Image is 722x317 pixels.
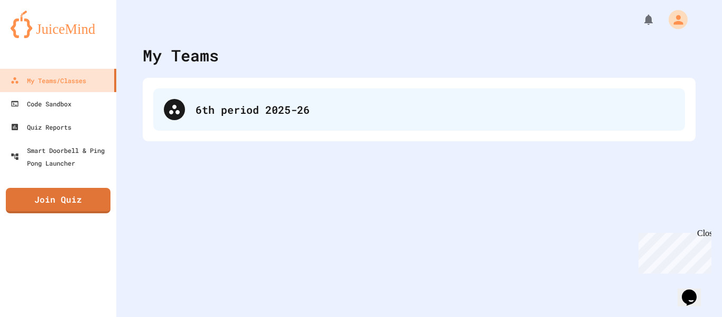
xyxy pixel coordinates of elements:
[11,97,71,110] div: Code Sandbox
[658,7,690,32] div: My Account
[6,188,110,213] a: Join Quiz
[678,275,711,306] iframe: chat widget
[11,74,86,87] div: My Teams/Classes
[11,144,112,169] div: Smart Doorbell & Ping Pong Launcher
[153,88,685,131] div: 6th period 2025-26
[4,4,73,67] div: Chat with us now!Close
[623,11,658,29] div: My Notifications
[634,229,711,274] iframe: chat widget
[11,121,71,133] div: Quiz Reports
[196,102,674,117] div: 6th period 2025-26
[143,43,219,67] div: My Teams
[11,11,106,38] img: logo-orange.svg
